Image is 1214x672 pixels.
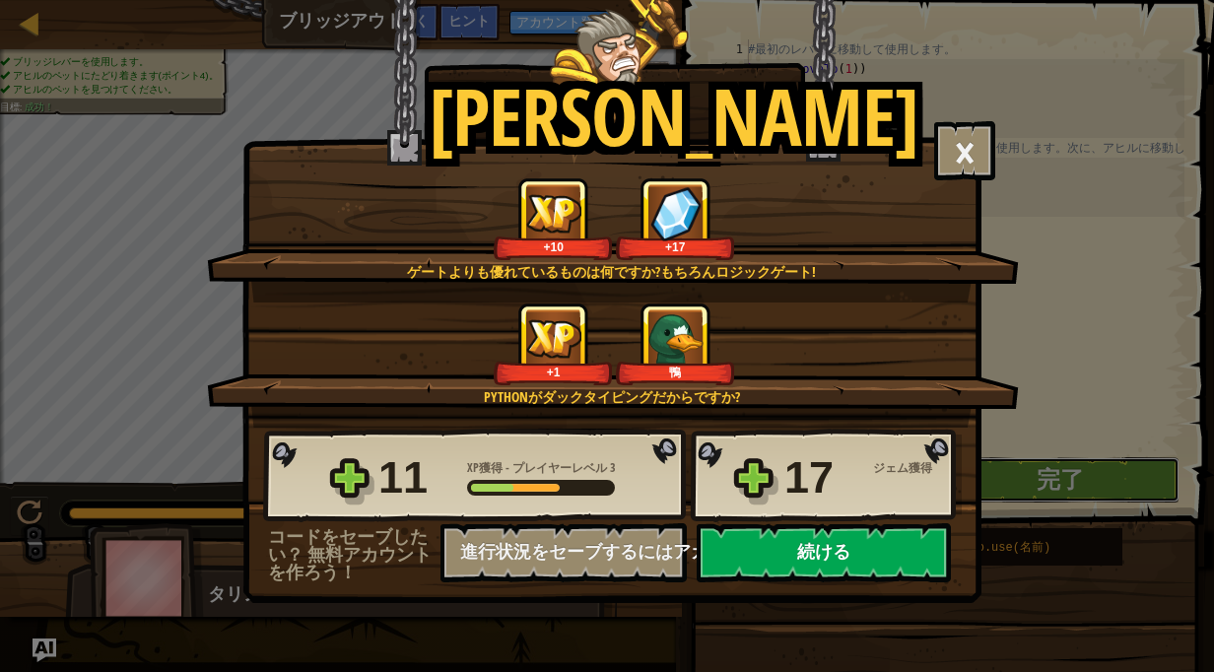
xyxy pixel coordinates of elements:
div: ジェム獲得 [873,459,962,477]
div: 鴨 [620,365,731,379]
span: プレイヤーレベル [509,459,610,476]
div: Pythonがダックタイピングだからですか? [301,387,922,407]
img: XP獲得 [526,319,581,358]
button: 続ける [697,523,951,582]
img: ジェム獲得 [650,186,702,240]
div: - [467,459,616,477]
img: ニューアイテム [648,311,703,366]
button: × [934,121,995,180]
button: 進行状況をセーブするにはアカウント登録をしてください [440,523,687,582]
div: +10 [498,239,609,254]
div: 11 [378,446,455,509]
div: ゲートよりも優れているものは何ですか?もちろんロジックゲート! [301,262,922,282]
img: XP獲得 [526,194,581,233]
div: +17 [620,239,731,254]
div: コードをセーブしたい？ 無料アカウントを作ろう！ [268,528,440,581]
div: 17 [784,446,861,509]
span: XP獲得 [467,459,506,476]
div: +1 [498,365,609,379]
span: 3 [610,459,616,476]
h1: [PERSON_NAME] [429,73,918,160]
